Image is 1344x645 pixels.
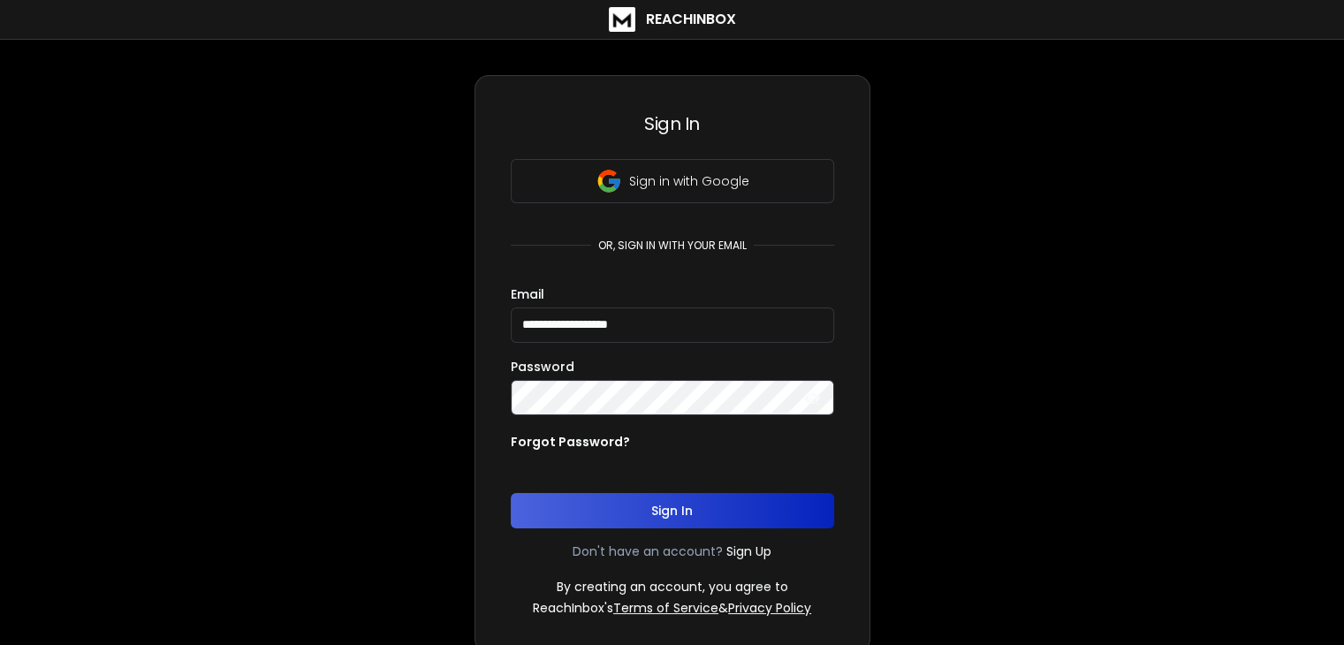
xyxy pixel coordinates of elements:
label: Email [511,288,544,300]
p: or, sign in with your email [591,239,754,253]
h3: Sign In [511,111,834,136]
p: Forgot Password? [511,433,630,451]
p: ReachInbox's & [533,599,811,617]
a: Terms of Service [613,599,718,617]
a: ReachInbox [609,7,736,32]
label: Password [511,360,574,373]
h1: ReachInbox [646,9,736,30]
button: Sign in with Google [511,159,834,203]
a: Privacy Policy [728,599,811,617]
p: By creating an account, you agree to [557,578,788,596]
img: logo [609,7,635,32]
a: Sign Up [726,543,771,560]
p: Don't have an account? [573,543,723,560]
p: Sign in with Google [629,172,749,190]
button: Sign In [511,493,834,528]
